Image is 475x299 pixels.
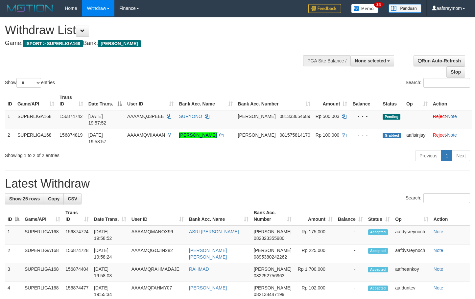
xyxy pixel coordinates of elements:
td: · [430,129,472,148]
label: Search: [406,193,470,203]
a: Note [434,266,443,272]
th: Bank Acc. Name: activate to sort column ascending [186,207,251,225]
img: Button%20Memo.svg [351,4,379,13]
td: 3 [5,263,22,282]
td: [DATE] 19:58:24 [91,244,129,263]
td: SUPERLIGA168 [22,244,63,263]
span: Copy 0895380242262 to clipboard [254,254,287,260]
span: [DATE] 19:57:52 [88,114,107,126]
td: 156874724 [63,225,91,244]
th: Trans ID: activate to sort column ascending [63,207,91,225]
td: SUPERLIGA168 [22,225,63,244]
a: Note [447,132,457,138]
th: User ID: activate to sort column ascending [125,91,177,110]
div: PGA Site Balance / [303,55,350,66]
th: Bank Acc. Name: activate to sort column ascending [176,91,235,110]
td: AAAAMQRAHMADAJE [129,263,186,282]
th: Date Trans.: activate to sort column ascending [91,207,129,225]
th: Game/API: activate to sort column ascending [22,207,63,225]
span: ISPORT > SUPERLIGA168 [23,40,83,47]
span: Copy 082252756963 to clipboard [254,273,284,278]
span: [PERSON_NAME] [98,40,140,47]
td: 156874728 [63,244,91,263]
th: ID [5,91,15,110]
span: 156874742 [59,114,83,119]
td: 2 [5,129,15,148]
td: - [335,263,366,282]
span: Copy 082138447199 to clipboard [254,292,284,297]
td: · [430,110,472,129]
td: 156874404 [63,263,91,282]
td: - [335,244,366,263]
a: Note [434,285,443,290]
td: 1 [5,110,15,129]
span: Copy 081575814170 to clipboard [279,132,310,138]
label: Show entries [5,78,55,88]
button: None selected [350,55,394,66]
a: Previous [415,150,441,161]
th: Action [431,207,470,225]
a: CSV [63,193,82,204]
td: [DATE] 19:58:03 [91,263,129,282]
span: AAAAMQJ3PEEE [127,114,164,119]
span: Accepted [368,286,388,291]
div: - - - [352,113,377,120]
a: [PERSON_NAME] [179,132,217,138]
img: MOTION_logo.png [5,3,55,13]
input: Search: [423,193,470,203]
th: Date Trans.: activate to sort column descending [86,91,125,110]
a: Note [447,114,457,119]
a: Reject [433,132,446,138]
span: Copy 081333654689 to clipboard [279,114,310,119]
th: ID: activate to sort column descending [5,207,22,225]
th: Op: activate to sort column ascending [404,91,430,110]
span: [PERSON_NAME] [254,266,292,272]
th: Trans ID: activate to sort column ascending [57,91,85,110]
a: Next [452,150,470,161]
td: [DATE] 19:58:52 [91,225,129,244]
td: 2 [5,244,22,263]
span: [DATE] 19:58:57 [88,132,107,144]
span: Pending [383,114,400,120]
h4: Game: Bank: [5,40,310,47]
label: Search: [406,78,470,88]
a: RAHMAD [189,266,209,272]
td: AAAAMQGOJIN282 [129,244,186,263]
th: Balance [350,91,380,110]
span: 34 [374,2,383,8]
th: Game/API: activate to sort column ascending [15,91,57,110]
h1: Latest Withdraw [5,177,470,190]
a: Note [434,248,443,253]
span: [PERSON_NAME] [238,114,276,119]
th: Status [380,91,404,110]
span: Rp 100.000 [316,132,339,138]
span: Grabbed [383,133,401,138]
a: Stop [446,66,465,78]
a: Copy [44,193,64,204]
span: Accepted [368,248,388,254]
th: Balance: activate to sort column ascending [335,207,366,225]
div: Showing 1 to 2 of 2 entries [5,149,193,159]
th: Bank Acc. Number: activate to sort column ascending [235,91,313,110]
span: Accepted [368,229,388,235]
td: aafdysreynoch [392,244,431,263]
span: Rp 500.003 [316,114,339,119]
td: Rp 175,000 [294,225,335,244]
a: Note [434,229,443,234]
span: [PERSON_NAME] [254,229,292,234]
img: panduan.png [389,4,421,13]
td: SUPERLIGA168 [15,110,57,129]
span: Accepted [368,267,388,272]
img: Feedback.jpg [308,4,341,13]
th: User ID: activate to sort column ascending [129,207,186,225]
td: Rp 1,700,000 [294,263,335,282]
select: Showentries [16,78,41,88]
td: aafisinjay [404,129,430,148]
span: Show 25 rows [9,196,40,201]
td: Rp 225,000 [294,244,335,263]
a: Show 25 rows [5,193,44,204]
th: Bank Acc. Number: activate to sort column ascending [251,207,294,225]
a: [PERSON_NAME] [189,285,227,290]
span: [PERSON_NAME] [254,285,292,290]
th: Amount: activate to sort column ascending [294,207,335,225]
